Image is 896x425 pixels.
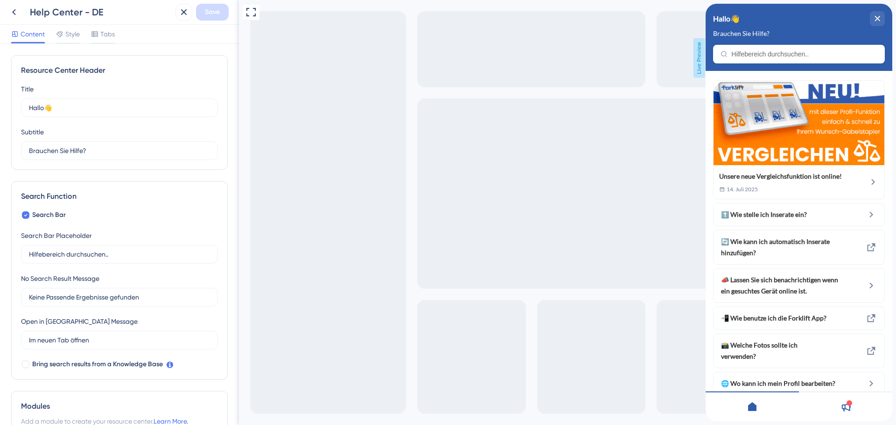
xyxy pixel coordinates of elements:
[21,182,52,189] span: 14. Juli 2025
[15,232,140,255] div: Wie kann ich automatisch Inserate hinzufügen?
[205,7,220,18] span: Save
[29,292,210,302] input: Keine Passende Ergebnisse gefunden
[164,7,179,22] div: close resource center
[7,8,34,22] span: Hallo👋
[29,103,210,113] input: Title
[196,4,229,21] button: Save
[21,126,44,138] div: Subtitle
[7,77,179,195] div: Unsere neue Vergleichsfunktion ist online!
[21,273,99,284] div: No Search Result Message
[15,336,125,358] span: 📸 Welche Fotos sollte ich verwenden?
[29,249,210,259] input: Hilfebereich durchsuchen..
[15,309,125,320] span: 📲 Wie benutze ich die Forklift App?
[26,47,172,54] input: Hilfebereich durchsuchen..
[21,191,218,202] div: Search Function
[21,401,218,412] div: Modules
[21,84,34,95] div: Title
[21,316,138,327] div: Open in [GEOGRAPHIC_DATA] Message
[21,230,92,241] div: Search Bar Placeholder
[22,2,81,14] span: Brauchen Sie Hilfe?
[15,271,140,293] span: 📣 Lassen Sie sich benachrichtigen wenn ein gesuchtes Gerät online ist.
[15,336,140,358] div: Welche Fotos sollte ich verwenden?
[65,28,80,40] span: Style
[154,418,188,425] a: Learn More.
[32,359,163,370] span: Bring search results from a Knowledge Base
[21,418,154,425] span: Add a module to create your resource center.
[100,28,115,40] span: Tabs
[15,205,140,216] span: ⬆️ Wie stelle ich Inserate ein?
[15,374,140,385] div: Wo kann ich mein Profil bearbeiten?
[15,309,140,320] div: Wie benutze ich die Forklift App?
[21,28,45,40] span: Content
[30,6,172,19] div: Help Center - DE
[29,335,210,345] input: Im neuen Tab öffnen
[455,38,466,78] span: Live Preview
[21,65,218,76] div: Resource Center Header
[7,26,64,34] span: Brauchen Sie Hilfe?
[15,271,140,293] div: Lassen Sie sich benachrichtigen wenn ein gesuchtes Gerät online ist.
[87,5,90,12] div: 3
[29,146,210,156] input: Description
[15,205,140,216] div: Wie stelle ich Inserate ein?
[32,209,66,221] span: Search Bar
[15,374,140,385] span: 🌐 Wo kann ich mein Profil bearbeiten?
[15,232,125,255] span: 🔄 Wie kann ich automatisch Inserate hinzufügen?
[14,167,136,178] div: Unsere neue Vergleichsfunktion ist online!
